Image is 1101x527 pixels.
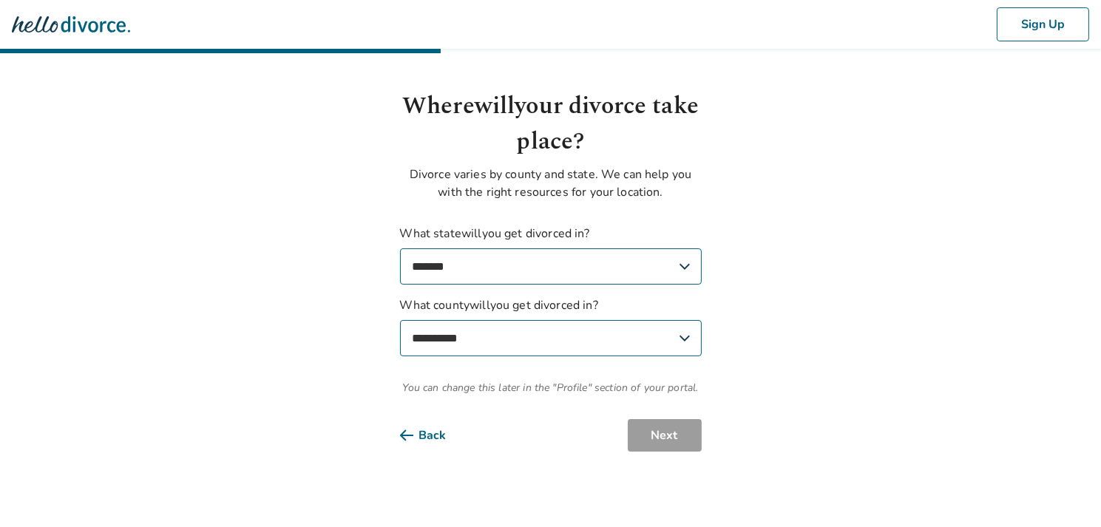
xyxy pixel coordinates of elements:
iframe: Chat Widget [1027,456,1101,527]
label: What state will you get divorced in? [400,225,702,285]
p: Divorce varies by county and state. We can help you with the right resources for your location. [400,166,702,201]
label: What county will you get divorced in? [400,296,702,356]
img: Hello Divorce Logo [12,10,130,39]
span: You can change this later in the "Profile" section of your portal. [400,380,702,395]
select: What countywillyou get divorced in? [400,320,702,356]
h1: Where will your divorce take place? [400,89,702,160]
button: Sign Up [997,7,1089,41]
select: What statewillyou get divorced in? [400,248,702,285]
button: Back [400,419,470,452]
button: Next [628,419,702,452]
